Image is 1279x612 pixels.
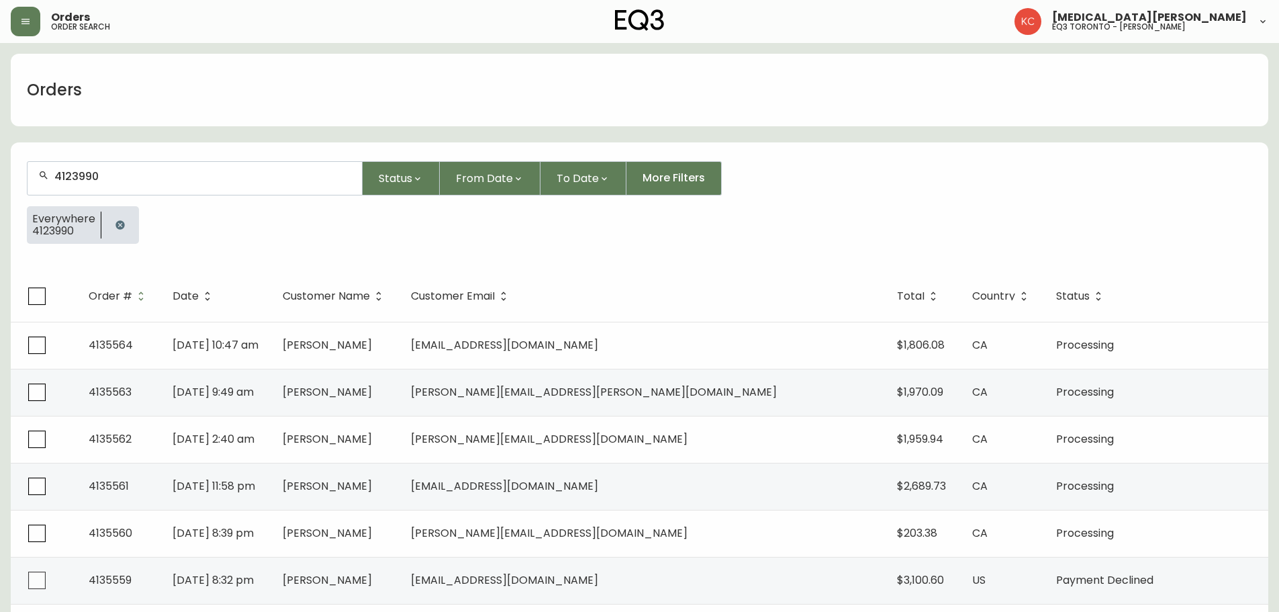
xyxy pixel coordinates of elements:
[1052,23,1186,31] h5: eq3 toronto - [PERSON_NAME]
[411,525,688,541] span: [PERSON_NAME][EMAIL_ADDRESS][DOMAIN_NAME]
[54,170,351,183] input: Search
[379,170,412,187] span: Status
[972,290,1033,302] span: Country
[972,572,986,588] span: US
[411,384,777,400] span: [PERSON_NAME][EMAIL_ADDRESS][PERSON_NAME][DOMAIN_NAME]
[89,384,132,400] span: 4135563
[897,337,945,353] span: $1,806.08
[173,572,254,588] span: [DATE] 8:32 pm
[897,292,925,300] span: Total
[972,478,988,494] span: CA
[643,171,705,185] span: More Filters
[411,290,512,302] span: Customer Email
[283,337,372,353] span: [PERSON_NAME]
[173,525,254,541] span: [DATE] 8:39 pm
[972,292,1015,300] span: Country
[972,384,988,400] span: CA
[897,572,944,588] span: $3,100.60
[89,337,133,353] span: 4135564
[897,478,946,494] span: $2,689.73
[89,431,132,447] span: 4135562
[89,292,132,300] span: Order #
[283,384,372,400] span: [PERSON_NAME]
[1056,525,1114,541] span: Processing
[440,161,540,195] button: From Date
[1052,12,1247,23] span: [MEDICAL_DATA][PERSON_NAME]
[363,161,440,195] button: Status
[1056,337,1114,353] span: Processing
[173,431,254,447] span: [DATE] 2:40 am
[897,290,942,302] span: Total
[283,572,372,588] span: [PERSON_NAME]
[972,525,988,541] span: CA
[173,292,199,300] span: Date
[972,337,988,353] span: CA
[626,161,722,195] button: More Filters
[283,431,372,447] span: [PERSON_NAME]
[283,525,372,541] span: [PERSON_NAME]
[1056,478,1114,494] span: Processing
[89,478,129,494] span: 4135561
[1056,292,1090,300] span: Status
[1056,290,1107,302] span: Status
[89,525,132,541] span: 4135560
[173,384,254,400] span: [DATE] 9:49 am
[411,292,495,300] span: Customer Email
[32,225,95,237] span: 4123990
[283,290,387,302] span: Customer Name
[1014,8,1041,35] img: 6487344ffbf0e7f3b216948508909409
[51,23,110,31] h5: order search
[173,478,255,494] span: [DATE] 11:58 pm
[51,12,90,23] span: Orders
[411,431,688,447] span: [PERSON_NAME][EMAIL_ADDRESS][DOMAIN_NAME]
[456,170,513,187] span: From Date
[173,337,258,353] span: [DATE] 10:47 am
[972,431,988,447] span: CA
[897,525,937,541] span: $203.38
[1056,572,1153,588] span: Payment Declined
[89,290,150,302] span: Order #
[173,290,216,302] span: Date
[897,431,943,447] span: $1,959.94
[557,170,599,187] span: To Date
[27,79,82,101] h1: Orders
[283,292,370,300] span: Customer Name
[411,337,598,353] span: [EMAIL_ADDRESS][DOMAIN_NAME]
[897,384,943,400] span: $1,970.09
[32,213,95,225] span: Everywhere
[1056,384,1114,400] span: Processing
[283,478,372,494] span: [PERSON_NAME]
[411,478,598,494] span: [EMAIL_ADDRESS][DOMAIN_NAME]
[540,161,626,195] button: To Date
[615,9,665,31] img: logo
[411,572,598,588] span: [EMAIL_ADDRESS][DOMAIN_NAME]
[89,572,132,588] span: 4135559
[1056,431,1114,447] span: Processing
